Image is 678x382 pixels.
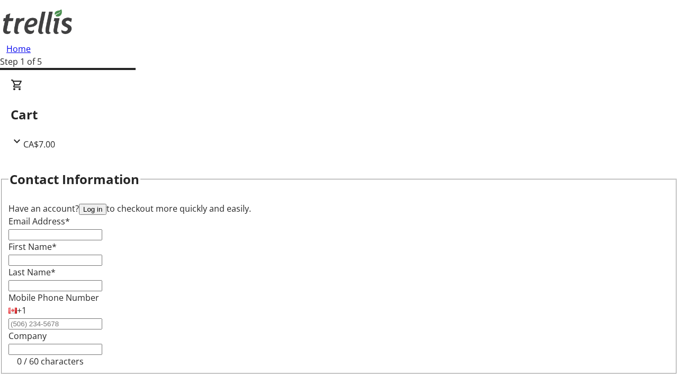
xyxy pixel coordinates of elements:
tr-character-limit: 0 / 60 characters [17,355,84,367]
div: CartCA$7.00 [11,79,667,151]
label: Last Name* [8,266,56,278]
h2: Contact Information [10,170,139,189]
span: CA$7.00 [23,138,55,150]
input: (506) 234-5678 [8,318,102,329]
label: Company [8,330,47,342]
div: Have an account? to checkout more quickly and easily. [8,202,670,215]
button: Log in [79,204,106,215]
label: Mobile Phone Number [8,292,99,303]
label: First Name* [8,241,57,253]
h2: Cart [11,105,667,124]
label: Email Address* [8,215,70,227]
